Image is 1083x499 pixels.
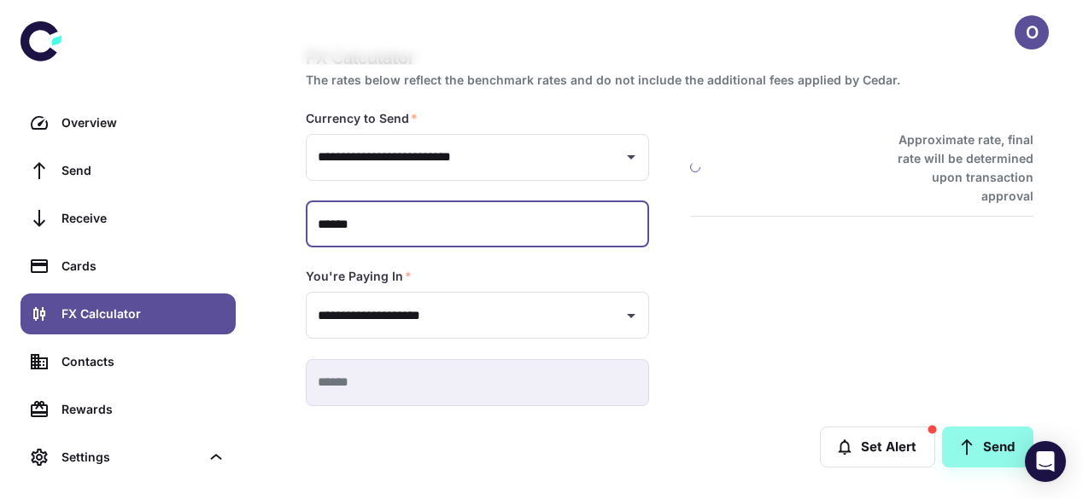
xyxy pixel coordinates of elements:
[306,268,412,285] label: You're Paying In
[61,400,225,419] div: Rewards
[61,305,225,323] div: FX Calculator
[20,293,236,334] a: FX Calculator
[619,145,643,169] button: Open
[820,426,935,467] button: Set Alert
[619,304,643,328] button: Open
[20,198,236,239] a: Receive
[20,341,236,382] a: Contacts
[20,437,236,478] div: Settings
[879,131,1033,206] h6: Approximate rate, final rate will be determined upon transaction approval
[1015,15,1049,49] button: O
[20,150,236,191] a: Send
[61,113,225,132] div: Overview
[61,209,225,228] div: Receive
[61,352,225,371] div: Contacts
[61,257,225,276] div: Cards
[942,426,1033,467] a: Send
[20,389,236,430] a: Rewards
[306,110,418,127] label: Currency to Send
[20,102,236,143] a: Overview
[20,246,236,287] a: Cards
[61,161,225,180] div: Send
[1025,441,1066,482] div: Open Intercom Messenger
[61,448,200,467] div: Settings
